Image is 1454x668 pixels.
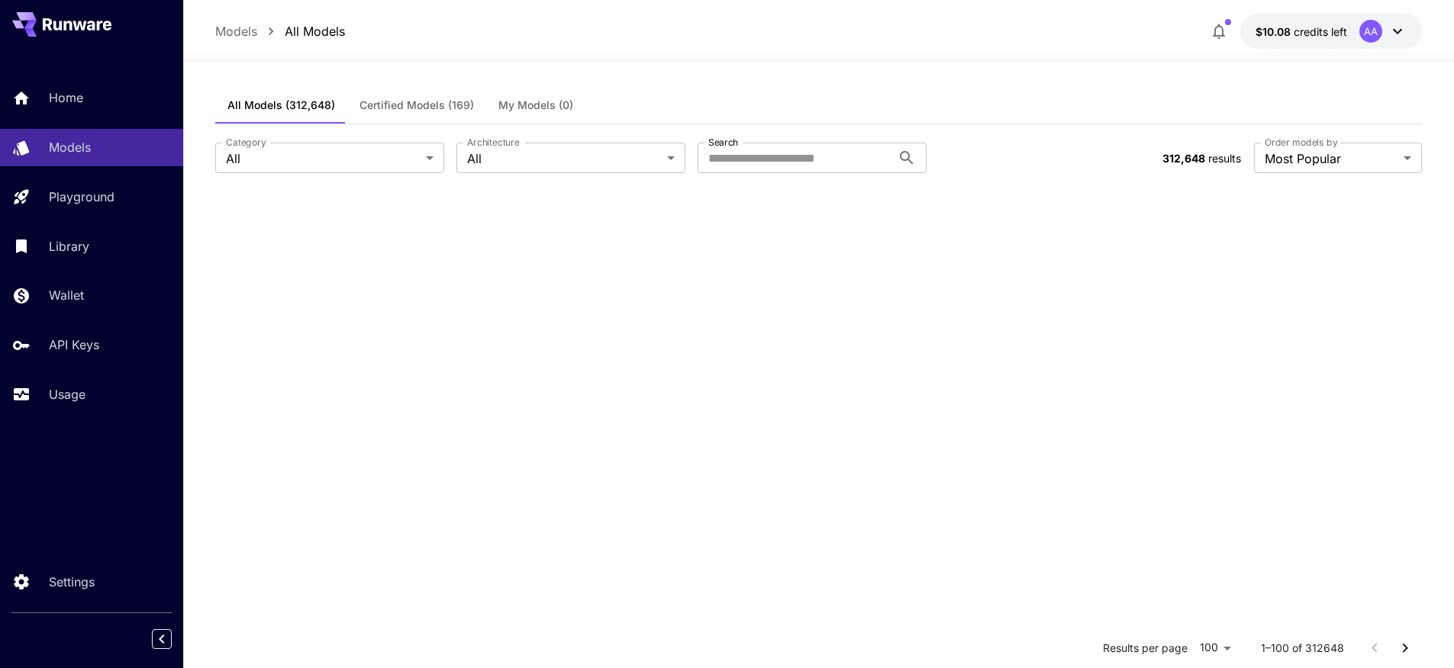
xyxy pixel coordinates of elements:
span: All [226,149,420,168]
p: Results per page [1103,641,1188,656]
span: Most Popular [1265,149,1398,168]
div: 100 [1194,637,1236,659]
span: results [1208,152,1241,165]
a: Models [215,22,257,40]
p: Wallet [49,286,84,304]
span: All [467,149,661,168]
span: $10.08 [1256,25,1294,38]
span: Certified Models (169) [359,98,474,112]
p: 1–100 of 312648 [1261,641,1344,656]
span: All Models (312,648) [227,98,335,112]
p: Playground [49,188,114,206]
label: Order models by [1265,136,1337,149]
p: Settings [49,573,95,591]
label: Architecture [467,136,519,149]
div: Collapse sidebar [163,625,183,653]
label: Search [708,136,738,149]
a: All Models [285,22,345,40]
button: Go to next page [1390,633,1420,663]
div: AA [1359,20,1382,43]
nav: breadcrumb [215,22,345,40]
p: Models [49,138,91,156]
button: $10.07537AA [1240,14,1422,49]
button: Collapse sidebar [152,629,172,649]
p: Home [49,88,83,107]
span: credits left [1294,25,1347,38]
span: My Models (0) [498,98,573,112]
p: API Keys [49,336,99,354]
p: Usage [49,385,85,403]
span: 312,648 [1162,152,1205,165]
label: Category [226,136,266,149]
div: $10.07537 [1256,24,1347,40]
p: Library [49,237,89,255]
